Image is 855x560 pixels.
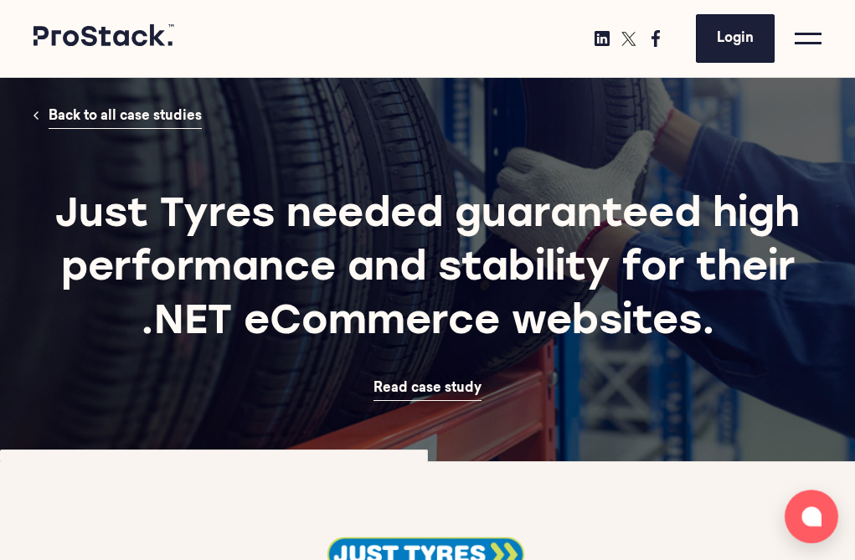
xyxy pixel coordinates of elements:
[373,377,482,401] a: Read case study
[785,490,838,543] button: Open chat window
[33,24,176,53] a: Prostack logo
[49,105,202,129] a: Back to all case studies
[373,382,482,395] span: Read case study
[49,110,202,123] span: Back to all case studies
[717,32,754,45] span: Login
[696,14,775,63] a: Login
[33,189,822,350] h1: Just Tyres needed guaranteed high performance and stability for their .NET eCommerce websites.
